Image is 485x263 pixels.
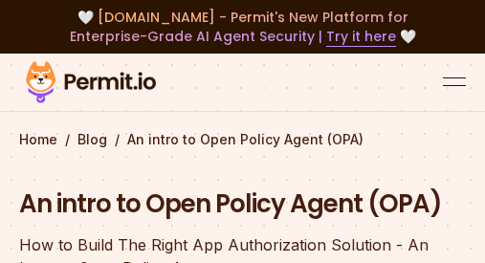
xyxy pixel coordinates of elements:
[70,8,408,46] span: [DOMAIN_NAME] - Permit's New Platform for Enterprise-Grade AI Agent Security |
[19,187,466,222] h1: An intro to Open Policy Agent (OPA)
[19,57,163,107] img: Permit logo
[326,27,396,47] a: Try it here
[77,130,107,149] a: Blog
[19,8,466,46] div: 🤍 🤍
[19,130,57,149] a: Home
[19,130,466,149] div: / /
[443,71,466,94] button: open menu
